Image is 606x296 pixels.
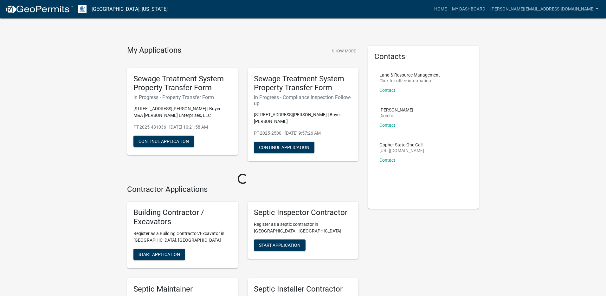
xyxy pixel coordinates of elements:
[133,230,232,244] p: Register as a Building Contractor/Excavator in [GEOGRAPHIC_DATA], [GEOGRAPHIC_DATA]
[133,124,232,131] p: PT-2025-481036 - [DATE] 10:21:58 AM
[254,74,352,93] h5: Sewage Treatment System Property Transfer Form
[259,243,300,248] span: Start Application
[254,94,352,106] h6: In Progress - Compliance Inspection Follow-up
[133,208,232,226] h5: Building Contractor / Excavators
[133,74,232,93] h5: Sewage Treatment System Property Transfer Form
[254,111,352,125] p: [STREET_ADDRESS][PERSON_NAME] | Buyer: [PERSON_NAME]
[133,136,194,147] button: Continue Application
[374,52,473,61] h5: Contacts
[133,285,232,294] h5: Septic Maintainer
[78,5,87,13] img: Otter Tail County, Minnesota
[254,208,352,217] h5: Septic Inspector Contractor
[379,73,440,77] p: Land & Resource Management
[432,3,449,15] a: Home
[254,142,314,153] button: Continue Application
[379,88,395,93] a: Contact
[139,252,180,257] span: Start Application
[379,108,413,112] p: [PERSON_NAME]
[92,4,168,15] a: [GEOGRAPHIC_DATA], [US_STATE]
[133,105,232,119] p: [STREET_ADDRESS][PERSON_NAME] | Buyer: M&A [PERSON_NAME] Enterprises, LLC
[329,46,358,56] button: Show More
[133,249,185,260] button: Start Application
[488,3,601,15] a: [PERSON_NAME][EMAIL_ADDRESS][DOMAIN_NAME]
[449,3,488,15] a: My Dashboard
[379,143,424,147] p: Gopher State One Call
[254,285,352,294] h5: Septic Installer Contractor
[127,46,181,55] h4: My Applications
[133,94,232,100] h6: In Progress - Property Transfer Form
[254,221,352,234] p: Register as a septic contractor in [GEOGRAPHIC_DATA], [GEOGRAPHIC_DATA]
[127,185,358,194] h4: Contractor Applications
[379,78,440,83] p: Click for office information:
[379,148,424,153] p: [URL][DOMAIN_NAME]
[254,239,306,251] button: Start Application
[379,158,395,163] a: Contact
[379,113,413,118] p: Director
[379,123,395,128] a: Contact
[254,130,352,137] p: PT-2025-2500 - [DATE] 9:57:26 AM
